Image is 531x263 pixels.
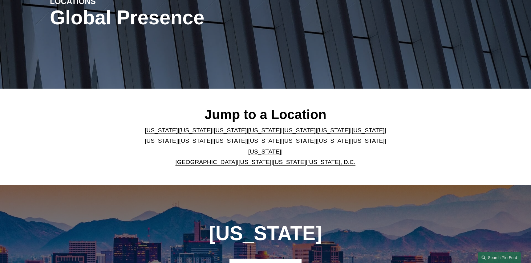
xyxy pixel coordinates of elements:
a: [US_STATE] [238,159,271,165]
a: [US_STATE] [248,138,281,144]
a: Search this site [478,252,521,263]
a: [US_STATE] [179,138,212,144]
a: [US_STATE] [352,127,385,134]
a: [US_STATE] [214,127,247,134]
h1: [US_STATE] [176,222,355,245]
a: [US_STATE] [283,138,316,144]
a: [US_STATE] [179,127,212,134]
h1: Global Presence [50,6,337,29]
a: [US_STATE] [145,127,178,134]
h2: Jump to a Location [140,106,391,122]
a: [US_STATE] [214,138,247,144]
a: [US_STATE] [352,138,385,144]
a: [US_STATE], D.C. [307,159,355,165]
a: [US_STATE] [248,148,281,155]
p: | | | | | | | | | | | | | | | | | | [140,125,391,168]
a: [US_STATE] [273,159,306,165]
a: [US_STATE] [317,127,350,134]
a: [US_STATE] [317,138,350,144]
a: [US_STATE] [283,127,316,134]
a: [US_STATE] [145,138,178,144]
a: [US_STATE] [248,127,281,134]
a: [GEOGRAPHIC_DATA] [176,159,237,165]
